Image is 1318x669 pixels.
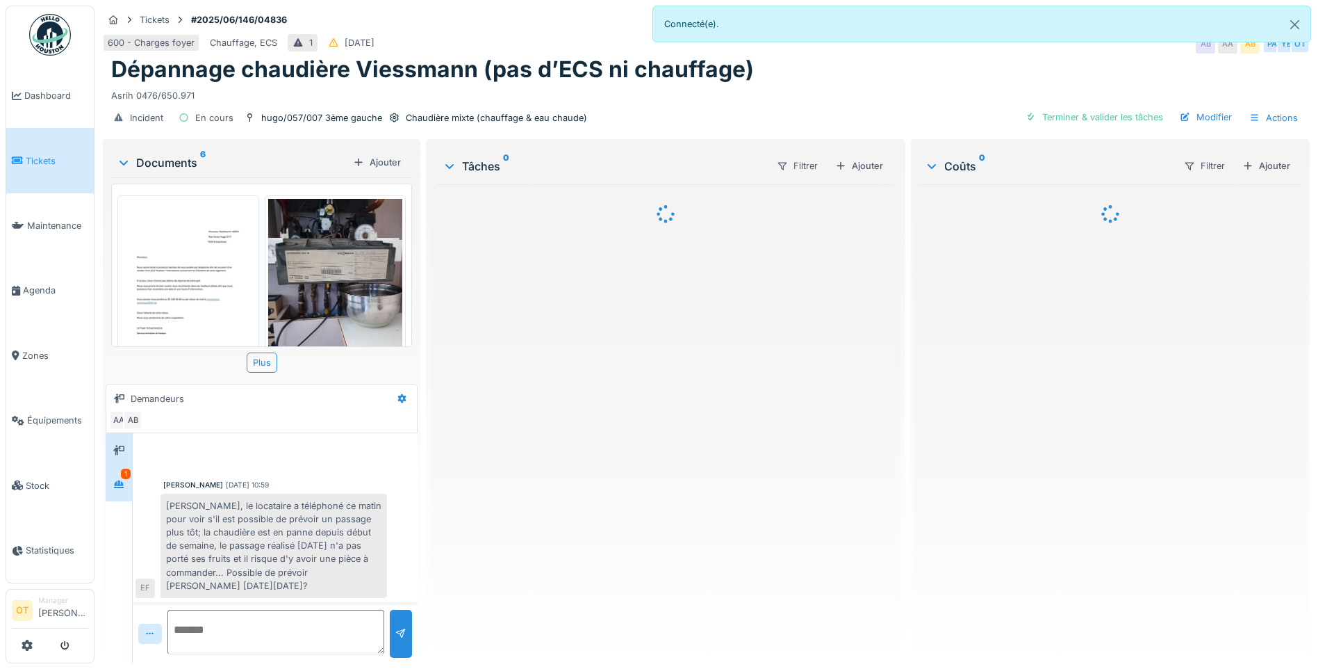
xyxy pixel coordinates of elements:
[503,158,509,175] sup: 0
[23,284,88,297] span: Agenda
[29,14,71,56] img: Badge_color-CXgf-gQk.svg
[27,414,88,427] span: Équipements
[6,128,94,193] a: Tickets
[140,13,170,26] div: Tickets
[26,479,88,492] span: Stock
[12,595,88,629] a: OT Manager[PERSON_NAME]
[131,392,184,405] div: Demandeurs
[1196,34,1215,54] div: AB
[6,388,94,453] a: Équipements
[1240,34,1260,54] div: AB
[195,111,233,124] div: En cours
[130,111,163,124] div: Incident
[347,153,406,172] div: Ajouter
[979,158,985,175] sup: 0
[117,154,347,171] div: Documents
[6,193,94,258] a: Maintenance
[1178,156,1231,176] div: Filtrer
[6,518,94,583] a: Statistiques
[160,494,387,598] div: [PERSON_NAME], le locataire a téléphoné ce matin pour voir s'il est possible de prévoir un passag...
[121,469,131,479] div: 1
[771,156,824,176] div: Filtrer
[38,595,88,606] div: Manager
[26,544,88,557] span: Statistiques
[247,353,277,373] div: Plus
[1290,34,1310,54] div: OT
[108,36,195,49] div: 600 - Charges foyer
[121,199,256,389] img: uhtjlp2aq7xieokabv025w4u53xp
[200,154,206,171] sup: 6
[12,600,33,621] li: OT
[309,36,313,49] div: 1
[24,89,88,102] span: Dashboard
[111,83,1301,102] div: Asrih 0476/650.971
[109,410,129,430] div: AA
[1174,108,1237,127] div: Modifier
[38,595,88,625] li: [PERSON_NAME]
[1218,34,1237,54] div: AA
[1262,34,1282,54] div: PA
[406,111,587,124] div: Chaudière mixte (chauffage & eau chaude)
[1243,108,1304,128] div: Actions
[226,480,269,490] div: [DATE] 10:59
[6,258,94,323] a: Agenda
[925,158,1172,175] div: Coûts
[830,156,889,175] div: Ajouter
[123,410,142,430] div: AB
[22,349,88,362] span: Zones
[1279,6,1310,43] button: Close
[27,219,88,232] span: Maintenance
[345,36,374,49] div: [DATE]
[26,154,88,168] span: Tickets
[163,480,223,490] div: [PERSON_NAME]
[1020,108,1169,127] div: Terminer & valider les tâches
[6,453,94,517] a: Stock
[6,63,94,128] a: Dashboard
[1276,34,1296,54] div: YE
[261,111,382,124] div: hugo/057/007 3ème gauche
[443,158,765,175] div: Tâches
[652,6,1312,42] div: Connecté(e).
[6,323,94,388] a: Zones
[1237,156,1296,175] div: Ajouter
[268,199,403,378] img: lqaa0il7v4yixj2qxt606k1pswfe
[135,579,155,598] div: EF
[210,36,277,49] div: Chauffage, ECS
[186,13,293,26] strong: #2025/06/146/04836
[111,56,754,83] h1: Dépannage chaudière Viessmann (pas d’ECS ni chauffage)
